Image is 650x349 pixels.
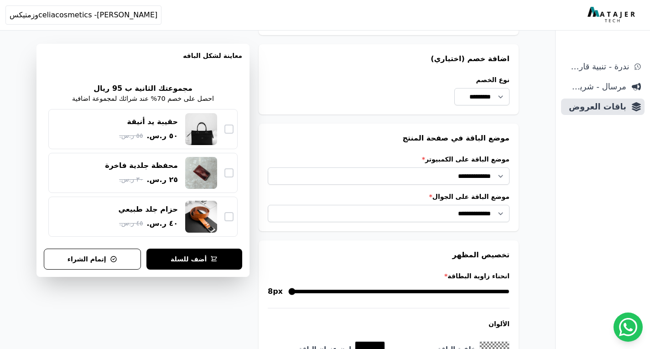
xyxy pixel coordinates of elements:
h3: اضافة خصم (اختياري) [268,53,510,64]
img: محفظة جلدية فاخرة [185,157,217,189]
span: ٢٥ ر.س. [146,174,178,185]
button: celiacosmetics -[PERSON_NAME]وزمتيكس [5,5,161,25]
img: حزام جلد طبيعي [185,201,217,233]
div: حقيبة يد أنيقة [127,117,178,127]
span: ٥٥ ر.س. [119,131,143,141]
span: باقات العروض [565,100,626,113]
label: موضع الباقة على الكمبيوتر [268,155,510,164]
h3: موضع الباقة في صفحة المنتج [268,133,510,144]
span: 8px [268,286,283,297]
span: ٤٥ ر.س. [119,219,143,228]
span: ندرة - تنبية قارب علي النفاذ [565,60,629,73]
h2: مجموعتك الثانية ب 95 ريال [94,83,192,94]
span: celiacosmetics -[PERSON_NAME]وزمتيكس [10,10,157,21]
span: ٤٠ ر.س. [146,218,178,229]
div: حزام جلد طبيعي [119,204,178,214]
h3: تخصيص المظهر [268,250,510,260]
span: مرسال - شريط دعاية [565,80,626,93]
h3: معاينة لشكل الباقه [44,51,242,71]
span: ٥٠ ر.س. [146,130,178,141]
label: موضع الباقة على الجوال [268,192,510,201]
div: محفظة جلدية فاخرة [105,161,178,171]
button: إتمام الشراء [44,249,141,270]
button: أضف للسلة [146,249,243,270]
span: ٣٠ ر.س. [119,175,143,184]
p: احصل على خصم 70% عند شرائك لمجموعة اضافية [72,94,214,104]
label: نوع الخصم [454,75,510,84]
label: انحناء زاوية البطاقة [268,271,510,281]
img: MatajerTech Logo [588,7,637,23]
img: حقيبة يد أنيقة [185,113,217,145]
h4: الألوان [268,319,510,328]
